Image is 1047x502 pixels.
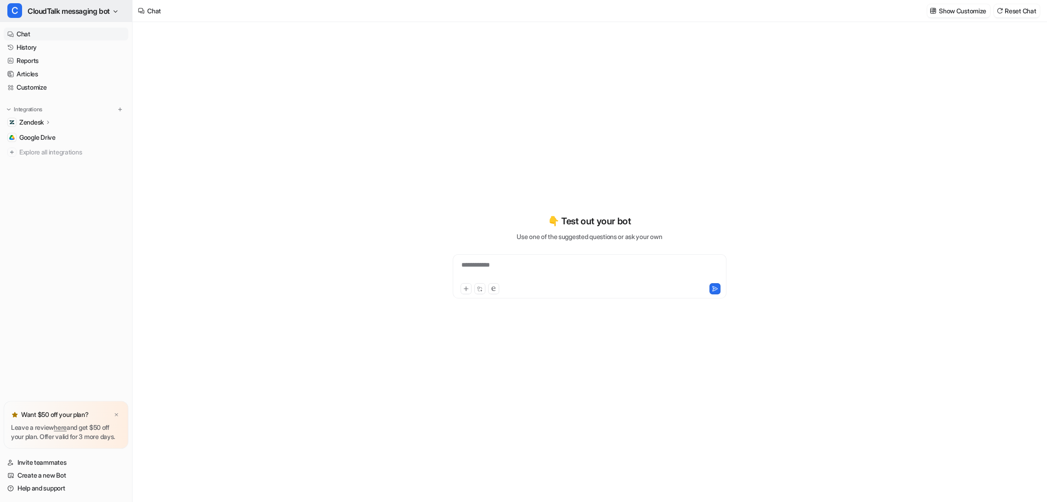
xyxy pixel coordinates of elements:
img: reset [996,7,1003,14]
p: Leave a review and get $50 off your plan. Offer valid for 3 more days. [11,423,121,441]
p: Use one of the suggested questions or ask your own [517,232,662,241]
img: explore all integrations [7,148,17,157]
button: Show Customize [927,4,990,17]
a: Create a new Bot [4,469,128,482]
a: Invite teammates [4,456,128,469]
a: Customize [4,81,128,94]
a: Articles [4,68,128,80]
a: Google DriveGoogle Drive [4,131,128,144]
img: Google Drive [9,135,15,140]
p: Zendesk [19,118,44,127]
button: Integrations [4,105,45,114]
button: Reset Chat [994,4,1040,17]
img: customize [930,7,936,14]
span: Google Drive [19,133,56,142]
span: C [7,3,22,18]
a: Explore all integrations [4,146,128,159]
span: CloudTalk messaging bot [28,5,110,17]
p: Show Customize [939,6,986,16]
a: History [4,41,128,54]
img: menu_add.svg [117,106,123,113]
a: Chat [4,28,128,40]
p: 👇 Test out your bot [548,214,631,228]
a: Help and support [4,482,128,495]
img: star [11,411,18,418]
img: x [114,412,119,418]
span: Explore all integrations [19,145,125,160]
img: Zendesk [9,120,15,125]
a: here [54,423,67,431]
img: expand menu [6,106,12,113]
p: Integrations [14,106,42,113]
div: Chat [147,6,161,16]
p: Want $50 off your plan? [21,410,89,419]
a: Reports [4,54,128,67]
